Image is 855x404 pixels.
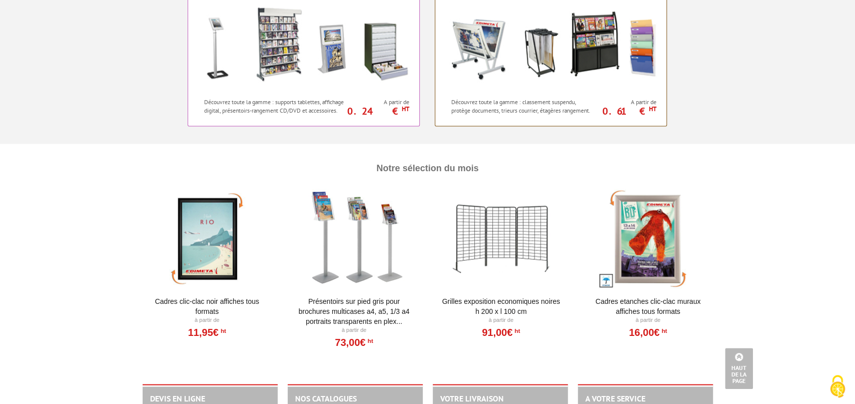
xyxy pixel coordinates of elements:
[150,394,270,403] h2: Devis en ligne
[725,348,753,389] a: Haut de la page
[441,3,661,93] img: Classement et Rangement
[439,296,563,316] a: Grilles Exposition Economiques Noires H 200 x L 100 cm
[204,98,347,115] p: Découvrez toute la gamme : supports tablettes, affichage digital, présentoirs-rangement CD/DVD et...
[586,296,710,316] a: Cadres Etanches Clic-Clac muraux affiches tous formats
[439,316,563,324] p: À partir de
[440,394,560,403] h2: Votre livraison
[292,296,416,326] a: Présentoirs sur pied GRIS pour brochures multicases A4, A5, 1/3 A4 Portraits transparents en plex...
[145,154,710,184] h4: Notre Sélection du mois
[345,108,409,114] p: 0.24 €
[451,98,594,115] p: Découvrez toute la gamme : classement suspendu, protège documents, trieurs courrier, étagères ran...
[146,296,269,316] a: Cadres clic-clac noir affiches tous formats
[194,3,414,93] img: Présentoirs Multimédia
[292,326,416,334] p: À partir de
[512,327,520,334] sup: HT
[648,105,656,113] sup: HT
[401,105,409,113] sup: HT
[219,327,226,334] sup: HT
[350,98,409,106] span: A partir de
[586,316,710,324] p: À partir de
[295,394,415,403] h2: Nos catalogues
[659,327,667,334] sup: HT
[366,337,373,344] sup: HT
[597,98,656,106] span: A partir de
[592,108,656,114] p: 0.61 €
[585,394,705,403] h2: A votre service
[335,339,373,345] a: 73,00€HT
[825,374,850,399] img: Cookies (fenêtre modale)
[820,370,855,404] button: Cookies (fenêtre modale)
[188,329,226,335] a: 11,95€HT
[146,316,269,324] p: À partir de
[629,329,667,335] a: 16,00€HT
[482,329,520,335] a: 91,00€HT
